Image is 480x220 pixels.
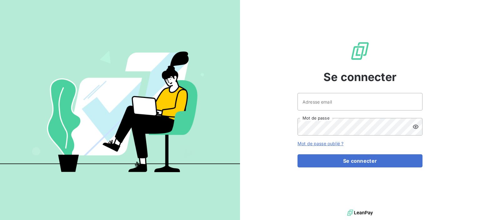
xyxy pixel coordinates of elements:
[297,141,343,146] a: Mot de passe oublié ?
[350,41,370,61] img: Logo LeanPay
[323,69,397,85] span: Se connecter
[347,208,373,217] img: logo
[297,93,422,110] input: placeholder
[297,154,422,167] button: Se connecter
